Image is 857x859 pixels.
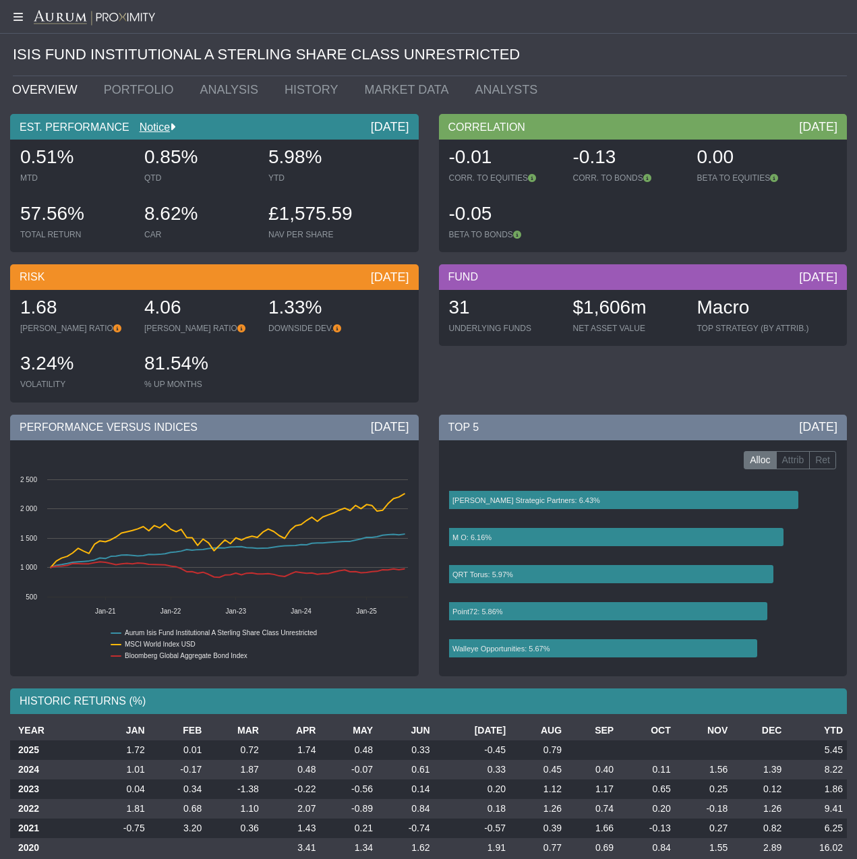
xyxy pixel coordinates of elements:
td: 0.82 [732,819,786,838]
div: [DATE] [799,119,837,135]
td: 1.91 [434,838,510,858]
div: FUND [439,264,848,290]
div: TOP STRATEGY (BY ATTRIB.) [697,323,809,334]
text: Jan-25 [356,608,377,615]
div: DOWNSIDE DEV. [268,323,379,334]
td: 6.25 [786,819,847,838]
div: [DATE] [799,269,837,285]
td: 2.07 [263,799,320,819]
th: 2022 [10,799,92,819]
th: OCT [618,721,675,740]
label: Alloc [744,451,776,470]
td: 0.18 [434,799,510,819]
td: -0.57 [434,819,510,838]
div: £1,575.59 [268,201,379,229]
div: 1.68 [20,295,131,323]
div: 5.98% [268,144,379,173]
td: 0.68 [149,799,206,819]
div: 1.33% [268,295,379,323]
td: 1.66 [566,819,618,838]
td: 0.72 [206,740,263,760]
div: TOP 5 [439,415,848,440]
td: 1.43 [263,819,320,838]
div: [DATE] [799,419,837,435]
div: -0.13 [573,144,684,173]
td: 0.65 [618,779,675,799]
td: 1.87 [206,760,263,779]
a: ANALYSTS [465,76,554,103]
td: 0.84 [377,799,434,819]
div: TOTAL RETURN [20,229,131,240]
th: JUN [377,721,434,740]
div: ISIS FUND INSTITUTIONAL A STERLING SHARE CLASS UNRESTRICTED [13,34,847,76]
td: 1.26 [732,799,786,819]
div: -0.05 [449,201,560,229]
td: 0.84 [618,838,675,858]
td: 1.81 [92,799,149,819]
div: 8.62% [144,201,255,229]
text: Jan-24 [291,608,312,615]
td: -0.75 [92,819,149,838]
td: 0.39 [510,819,566,838]
th: [DATE] [434,721,510,740]
text: 2 000 [20,505,37,512]
div: MTD [20,173,131,183]
th: YEAR [10,721,92,740]
div: NAV PER SHARE [268,229,379,240]
text: Jan-22 [160,608,181,615]
a: PORTFOLIO [94,76,190,103]
div: QTD [144,173,255,183]
span: 0.85% [144,146,198,167]
div: 31 [449,295,560,323]
td: 0.04 [92,779,149,799]
td: 1.74 [263,740,320,760]
div: YTD [268,173,379,183]
td: -0.89 [320,799,377,819]
td: 0.36 [206,819,263,838]
td: 1.86 [786,779,847,799]
td: 0.48 [320,740,377,760]
th: MAR [206,721,263,740]
td: 0.34 [149,779,206,799]
td: 0.01 [149,740,206,760]
td: 0.12 [732,779,786,799]
td: 0.14 [377,779,434,799]
td: 1.01 [92,760,149,779]
img: Aurum-Proximity%20white.svg [34,10,155,26]
th: YTD [786,721,847,740]
td: 0.48 [263,760,320,779]
div: RISK [10,264,419,290]
td: 0.20 [434,779,510,799]
th: 2025 [10,740,92,760]
th: SEP [566,721,618,740]
td: 0.11 [618,760,675,779]
th: 2020 [10,838,92,858]
td: 3.20 [149,819,206,838]
td: 0.79 [510,740,566,760]
th: APR [263,721,320,740]
div: CORRELATION [439,114,848,140]
td: 0.33 [434,760,510,779]
td: 0.20 [618,799,675,819]
th: 2021 [10,819,92,838]
div: 4.06 [144,295,255,323]
td: 16.02 [786,838,847,858]
div: 0.00 [697,144,808,173]
td: 1.62 [377,838,434,858]
div: 81.54% [144,351,255,379]
div: 3.24% [20,351,131,379]
text: 1 500 [20,535,37,542]
td: 0.74 [566,799,618,819]
td: 8.22 [786,760,847,779]
a: MARKET DATA [354,76,465,103]
td: -0.45 [434,740,510,760]
div: BETA TO BONDS [449,229,560,240]
div: Macro [697,295,809,323]
th: FEB [149,721,206,740]
div: 57.56% [20,201,131,229]
td: 0.27 [675,819,732,838]
td: -0.17 [149,760,206,779]
div: HISTORIC RETURNS (%) [10,688,847,714]
td: 3.41 [263,838,320,858]
div: UNDERLYING FUNDS [449,323,560,334]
